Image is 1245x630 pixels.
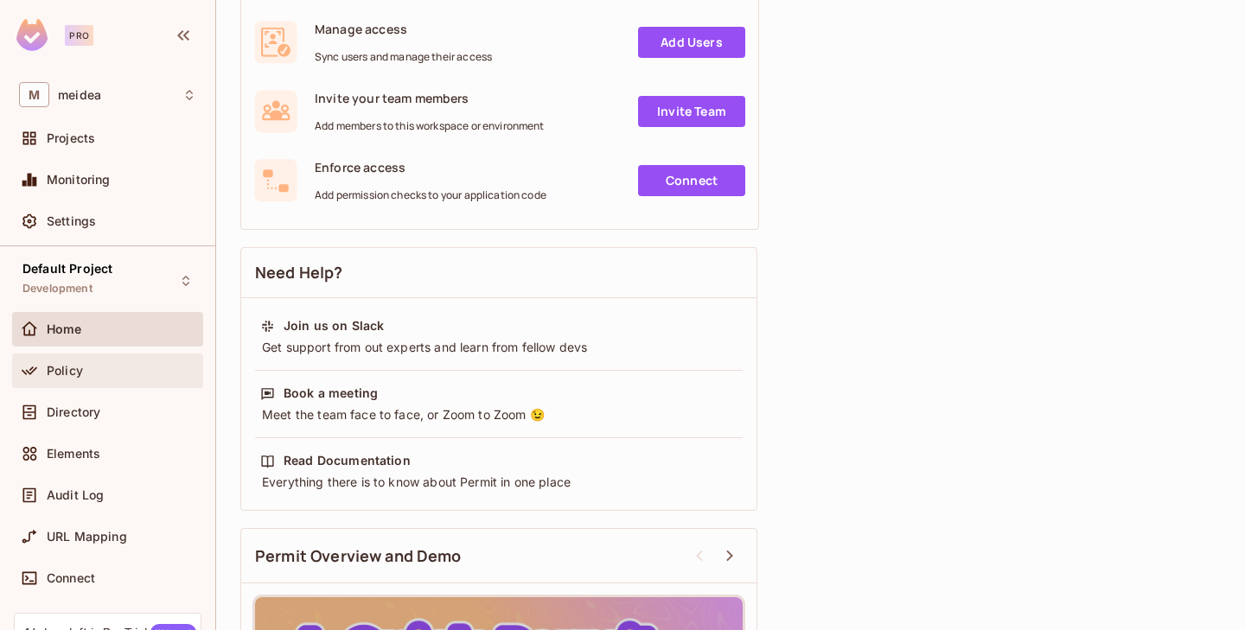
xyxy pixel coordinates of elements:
[260,339,737,356] div: Get support from out experts and learn from fellow devs
[47,214,96,228] span: Settings
[315,50,492,64] span: Sync users and manage their access
[47,131,95,145] span: Projects
[47,405,100,419] span: Directory
[22,262,112,276] span: Default Project
[255,262,343,283] span: Need Help?
[284,385,378,402] div: Book a meeting
[58,88,101,102] span: Workspace: meidea
[19,82,49,107] span: M
[284,317,384,334] div: Join us on Slack
[260,406,737,423] div: Meet the team face to face, or Zoom to Zoom 😉
[638,27,745,58] a: Add Users
[47,571,95,585] span: Connect
[47,364,83,378] span: Policy
[315,119,545,133] span: Add members to this workspace or environment
[22,282,93,296] span: Development
[315,21,492,37] span: Manage access
[47,488,104,502] span: Audit Log
[255,545,462,567] span: Permit Overview and Demo
[284,452,411,469] div: Read Documentation
[47,173,111,187] span: Monitoring
[47,447,100,461] span: Elements
[47,322,82,336] span: Home
[315,90,545,106] span: Invite your team members
[65,25,93,46] div: Pro
[260,474,737,491] div: Everything there is to know about Permit in one place
[16,19,48,51] img: SReyMgAAAABJRU5ErkJggg==
[47,530,127,544] span: URL Mapping
[638,165,745,196] a: Connect
[638,96,745,127] a: Invite Team
[315,188,546,202] span: Add permission checks to your application code
[315,159,546,175] span: Enforce access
